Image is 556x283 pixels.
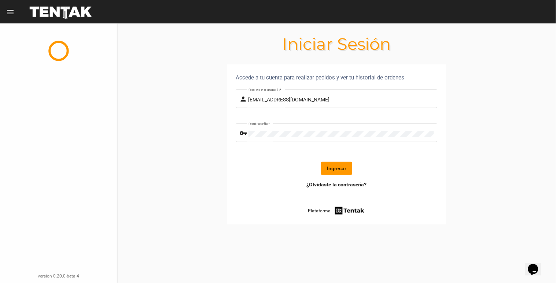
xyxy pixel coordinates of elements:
[525,254,549,276] iframe: chat widget
[321,162,352,175] button: Ingresar
[306,181,367,188] a: ¿Olvidaste la contraseña?
[236,73,438,82] div: Accede a tu cuenta para realizar pedidos y ver tu historial de ordenes
[308,207,331,215] span: Plataforma
[334,206,365,216] img: tentak-firm.png
[6,272,111,280] div: version 0.20.0-beta.4
[6,8,15,16] mat-icon: menu
[240,95,248,104] mat-icon: person
[308,206,365,216] a: Plataforma
[240,129,248,138] mat-icon: vpn_key
[117,38,556,50] h1: Iniciar Sesión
